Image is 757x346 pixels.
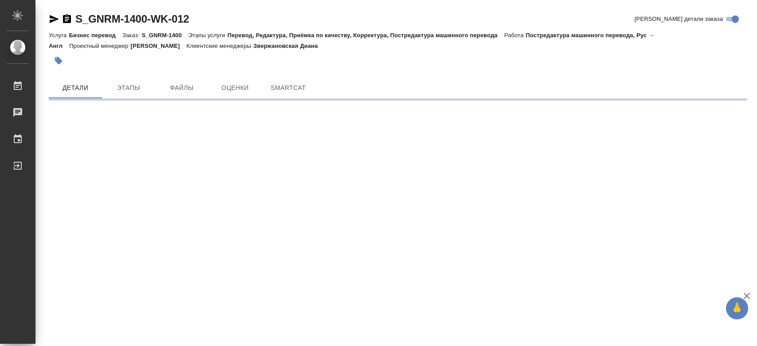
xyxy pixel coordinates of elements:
span: Оценки [214,82,256,93]
p: Заказ: [122,32,141,39]
p: Бизнес перевод [69,32,122,39]
span: SmartCat [267,82,310,93]
button: Добавить тэг [49,51,68,70]
span: 🙏 [730,299,745,318]
button: Скопировать ссылку для ЯМессенджера [49,14,59,24]
p: Перевод, Редактура, Приёмка по качеству, Корректура, Постредактура машинного перевода [227,32,504,39]
span: Файлы [161,82,203,93]
p: Услуга [49,32,69,39]
p: Клиентские менеджеры [187,43,254,49]
p: Проектный менеджер [69,43,130,49]
span: Этапы [107,82,150,93]
p: Работа [504,32,526,39]
a: S_GNRM-1400-WK-012 [75,13,189,25]
p: Звержановская Диана [253,43,324,49]
p: Этапы услуги [188,32,227,39]
p: [PERSON_NAME] [131,43,187,49]
span: Детали [54,82,97,93]
span: [PERSON_NAME] детали заказа [635,15,723,23]
p: S_GNRM-1400 [141,32,188,39]
button: Скопировать ссылку [62,14,72,24]
button: 🙏 [726,297,748,319]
